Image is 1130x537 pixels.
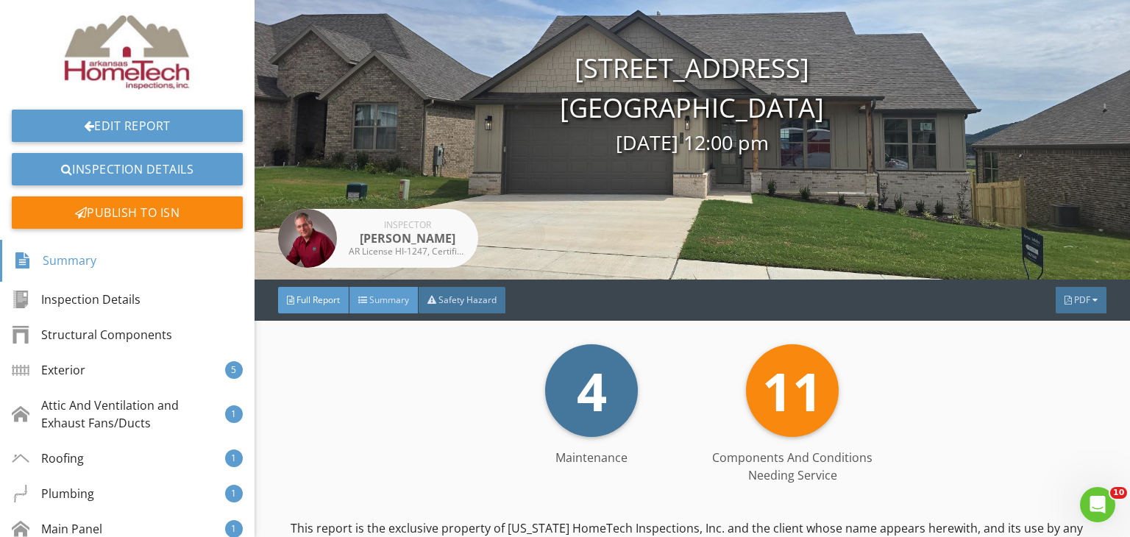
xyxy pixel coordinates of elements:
[12,449,84,467] div: Roofing
[438,294,497,306] span: Safety Hazard
[278,209,337,268] img: mswain001.jpg
[12,110,243,142] a: Edit Report
[762,355,822,427] span: 11
[225,405,243,423] div: 1
[349,230,466,247] div: [PERSON_NAME]
[12,196,243,229] div: Publish to ISN
[12,326,172,344] div: Structural Components
[577,355,607,427] span: 4
[255,49,1130,158] div: [STREET_ADDRESS] [GEOGRAPHIC_DATA]
[1110,487,1127,499] span: 10
[12,485,94,502] div: Plumbing
[278,209,478,268] a: Inspector [PERSON_NAME] AR License HI-1247, Certified ASHI Inspector 243448
[1080,487,1115,522] iframe: Intercom live chat
[225,485,243,502] div: 1
[1074,294,1090,306] span: PDF
[225,361,243,379] div: 5
[12,361,85,379] div: Exterior
[57,12,198,92] img: Logo_with_White_Background.jpg
[255,128,1130,158] div: [DATE] 12:00 pm
[349,247,466,256] div: AR License HI-1247, Certified ASHI Inspector 243448
[12,153,243,185] a: Inspection Details
[369,294,409,306] span: Summary
[491,449,692,484] div: Maintenance
[12,291,141,308] div: Inspection Details
[12,396,225,432] div: Attic And Ventilation and Exhaust Fans/Ducts
[14,249,96,274] div: Summary
[296,294,340,306] span: Full Report
[349,221,466,230] div: Inspector
[225,449,243,467] div: 1
[692,449,893,484] div: Components and Conditions Needing Service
